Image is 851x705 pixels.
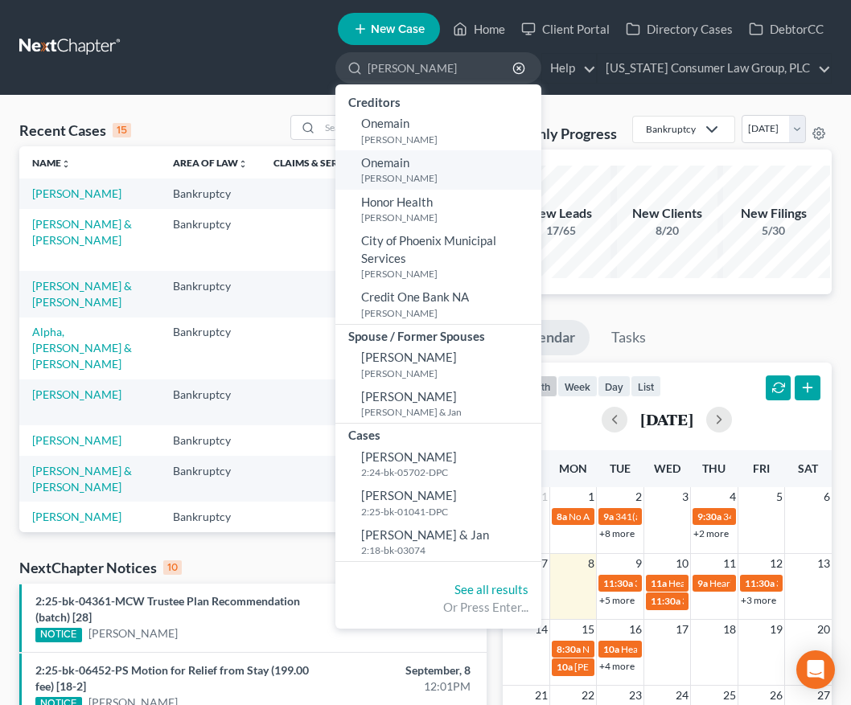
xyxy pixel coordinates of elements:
span: No Appointments [582,643,657,655]
div: 15 [113,123,131,137]
td: Bankruptcy [160,425,261,455]
a: [PERSON_NAME][PERSON_NAME] [335,345,541,384]
i: unfold_more [61,159,71,169]
span: No Appointments [569,510,643,523]
td: Bankruptcy [160,379,261,425]
span: 10a [557,661,573,673]
span: 10a [603,643,619,655]
td: Bankruptcy [160,271,261,317]
span: 20 [816,620,832,639]
span: 14 [533,620,549,639]
a: Onemain[PERSON_NAME] [335,111,541,150]
span: [PERSON_NAME] & Jan [361,527,489,542]
a: [PERSON_NAME] [32,510,121,523]
a: Onemain[PERSON_NAME] [335,150,541,190]
span: [PERSON_NAME] [361,488,457,502]
span: Hearing for [PERSON_NAME] [621,643,746,655]
a: +5 more [599,594,635,606]
small: [PERSON_NAME] & Jan [361,405,537,419]
small: [PERSON_NAME] [361,367,537,380]
div: 8/20 [610,223,723,239]
span: 11 [721,554,738,573]
i: unfold_more [238,159,248,169]
div: 10 [163,560,182,575]
a: 2:25-bk-06452-PS Motion for Relief from Stay (199.00 fee) [18-2] [35,663,309,693]
span: Wed [654,461,680,475]
a: +8 more [599,527,635,539]
span: 5 [775,487,784,506]
span: Honor Health [361,195,433,209]
td: Bankruptcy [160,209,261,271]
th: Claims & Services [261,146,379,178]
div: Spouse / Former Spouses [335,325,541,345]
a: Honor Health[PERSON_NAME] [335,190,541,229]
span: 11:30a [603,577,633,589]
span: [PERSON_NAME] Arbitration Hearing [574,661,734,673]
td: Bankruptcy [160,318,261,379]
span: 11:30a [745,577,775,589]
span: 17 [674,620,690,639]
span: 16 [627,620,643,639]
div: Recent Cases [19,121,131,140]
a: [PERSON_NAME] [32,186,121,200]
small: [PERSON_NAME] [361,211,537,224]
div: New Leads [504,204,617,223]
a: Nameunfold_more [32,157,71,169]
a: [PERSON_NAME] & Jan2:18-bk-03074 [335,523,541,562]
span: Mon [559,461,587,475]
span: 8a [557,510,567,523]
a: Area of Lawunfold_more [173,157,248,169]
small: 2:24-bk-05702-DPC [361,465,537,479]
span: 19 [768,620,784,639]
div: Creditors [335,91,541,111]
span: 3 [680,487,690,506]
span: 18 [721,620,738,639]
span: Credit One Bank NA [361,289,469,304]
div: 17/65 [504,223,617,239]
div: New Filings [717,204,830,223]
button: day [598,375,631,397]
span: 24 [674,686,690,705]
span: Onemain [361,155,409,170]
a: See all results [454,582,528,596]
div: NOTICE [35,628,82,642]
a: [PERSON_NAME] & [PERSON_NAME] [32,279,132,309]
span: [PERSON_NAME] [361,389,457,404]
span: 11a [651,577,667,589]
span: 8 [586,554,596,573]
div: New Clients [610,204,723,223]
div: 5/30 [717,223,830,239]
a: Tasks [597,320,660,355]
a: [PERSON_NAME] [32,387,121,401]
a: Help [542,54,596,83]
span: 13 [816,554,832,573]
button: week [557,375,598,397]
span: 21 [533,686,549,705]
small: [PERSON_NAME] [361,133,537,146]
small: [PERSON_NAME] [361,267,537,281]
span: 6 [822,487,832,506]
span: 27 [816,686,832,705]
span: 10 [674,554,690,573]
a: Home [445,14,513,43]
td: Bankruptcy [160,178,261,208]
a: [PERSON_NAME]2:24-bk-05702-DPC [335,445,541,484]
span: [PERSON_NAME] [361,449,457,464]
a: [PERSON_NAME] & [PERSON_NAME] [32,217,132,247]
span: 7 [540,554,549,573]
a: [US_STATE] Consumer Law Group, PLC [598,54,831,83]
td: Bankruptcy [160,502,261,564]
button: list [631,375,661,397]
td: Bankruptcy [160,456,261,502]
span: 1 [586,487,596,506]
span: 23 [627,686,643,705]
span: 12 [768,554,784,573]
span: 8:30a [557,643,581,655]
a: 2:25-bk-04361-MCW Trustee Plan Recommendation (batch) [28] [35,594,300,624]
span: 11:30a [651,595,680,607]
span: Tue [610,461,631,475]
span: New Case [371,23,425,35]
div: NextChapter Notices [19,558,182,577]
span: Hearing for [PERSON_NAME] [709,577,835,589]
span: Sat [798,461,818,475]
